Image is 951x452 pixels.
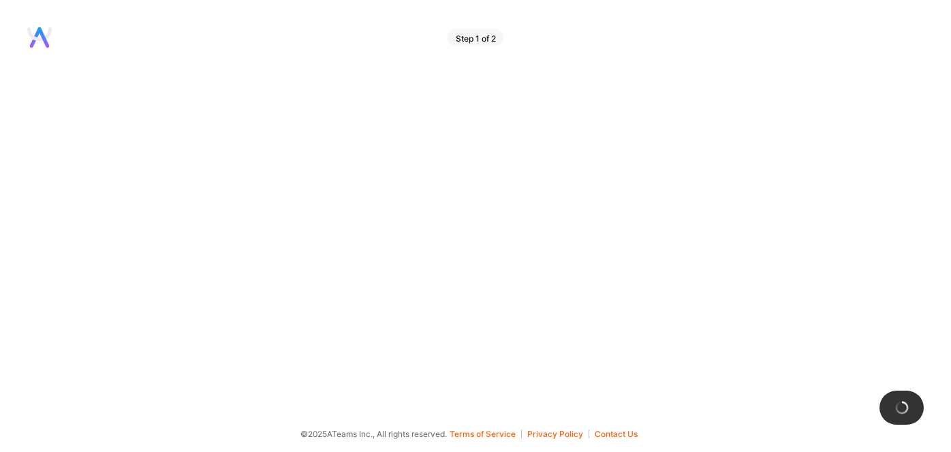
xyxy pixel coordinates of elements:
[892,398,911,417] img: loading
[527,430,589,438] button: Privacy Policy
[595,430,638,438] button: Contact Us
[300,427,447,441] span: © 2025 ATeams Inc., All rights reserved.
[450,430,522,438] button: Terms of Service
[448,29,504,46] div: Step 1 of 2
